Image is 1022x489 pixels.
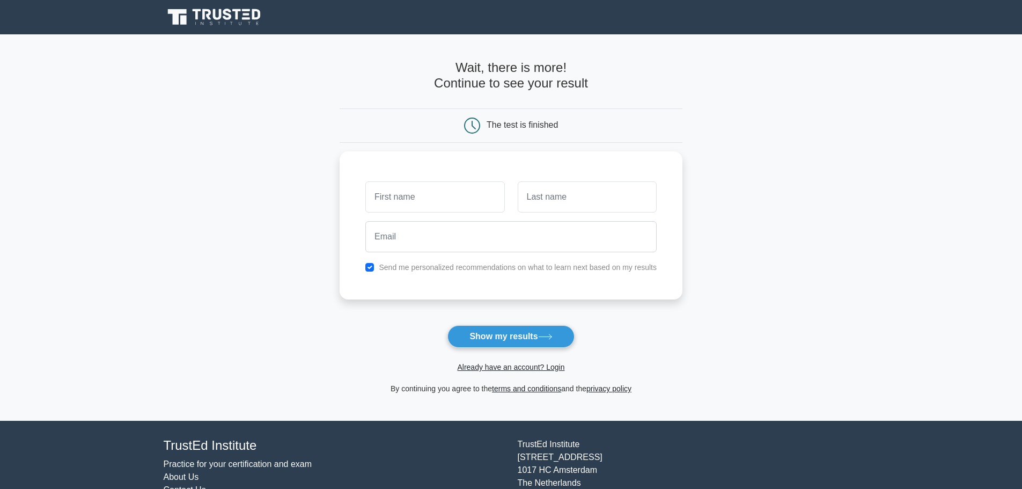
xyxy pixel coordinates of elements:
h4: Wait, there is more! Continue to see your result [340,60,682,91]
button: Show my results [447,325,574,348]
input: Email [365,221,657,252]
div: By continuing you agree to the and the [333,382,689,395]
a: About Us [164,472,199,481]
input: Last name [518,181,657,213]
a: privacy policy [586,384,631,393]
a: terms and conditions [492,384,561,393]
a: Already have an account? Login [457,363,564,371]
label: Send me personalized recommendations on what to learn next based on my results [379,263,657,272]
h4: TrustEd Institute [164,438,505,454]
input: First name [365,181,504,213]
div: The test is finished [487,120,558,129]
a: Practice for your certification and exam [164,459,312,469]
